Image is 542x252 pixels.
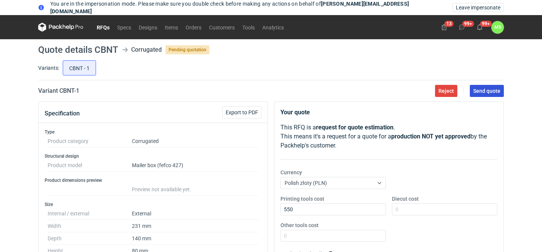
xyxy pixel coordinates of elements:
span: Polish złoty (PLN) [285,180,327,186]
button: Specification [45,104,80,123]
strong: Your quote [280,109,310,116]
button: Leave impersonate [452,3,504,12]
svg: Packhelp Pro [38,23,84,32]
label: Other tools cost [280,221,319,229]
button: Send quote [470,85,504,97]
a: Analytics [259,23,288,32]
a: Specs [113,23,135,32]
span: Pending quotation [166,45,209,54]
label: Diecut cost [392,195,419,203]
dt: Product model [48,159,132,172]
button: 13 [438,21,450,33]
span: Reject [438,88,454,94]
dd: External [132,207,259,220]
h3: Product dimensions preview [45,177,262,183]
label: Currency [280,169,302,176]
a: Items [161,23,182,32]
button: Export to PDF [222,106,262,118]
strong: request for quote estimation [316,124,393,131]
h2: Variant CBNT - 1 [38,86,79,95]
input: 0 [280,203,386,215]
p: This RFQ is a . This means it's a request for a quote for a by the Packhelp's customer. [280,123,497,150]
a: RFQs [93,23,113,32]
a: Customers [205,23,238,32]
span: Preview not available yet. [132,186,191,192]
a: Orders [182,23,205,32]
strong: production NOT yet approved [391,133,471,140]
button: 99+ [456,21,468,33]
h3: Structural design [45,153,262,159]
span: Send quote [473,88,500,94]
div: Corrugated [131,45,162,54]
dt: Depth [48,232,132,245]
dt: Internal / external [48,207,132,220]
a: Designs [135,23,161,32]
dd: 140 mm [132,232,259,245]
dd: Mailer box (fefco 427) [132,159,259,172]
label: Variants: [38,64,59,72]
dd: 231 mm [132,220,259,232]
button: 99+ [474,21,486,33]
dt: Width [48,220,132,232]
h3: Type [45,129,262,135]
h3: Size [45,201,262,207]
dt: Product category [48,135,132,148]
button: Reject [435,85,457,97]
input: 0 [392,203,497,215]
div: Magdalena Szumiło [491,21,504,34]
dd: Corrugated [132,135,259,148]
a: Tools [238,23,259,32]
label: CBNT - 1 [63,60,96,75]
label: Printing tools cost [280,195,324,203]
h1: Quote details CBNT [38,45,118,54]
span: Leave impersonate [456,5,500,10]
span: Export to PDF [226,110,258,115]
button: MS [491,21,504,34]
input: 0 [280,230,386,242]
